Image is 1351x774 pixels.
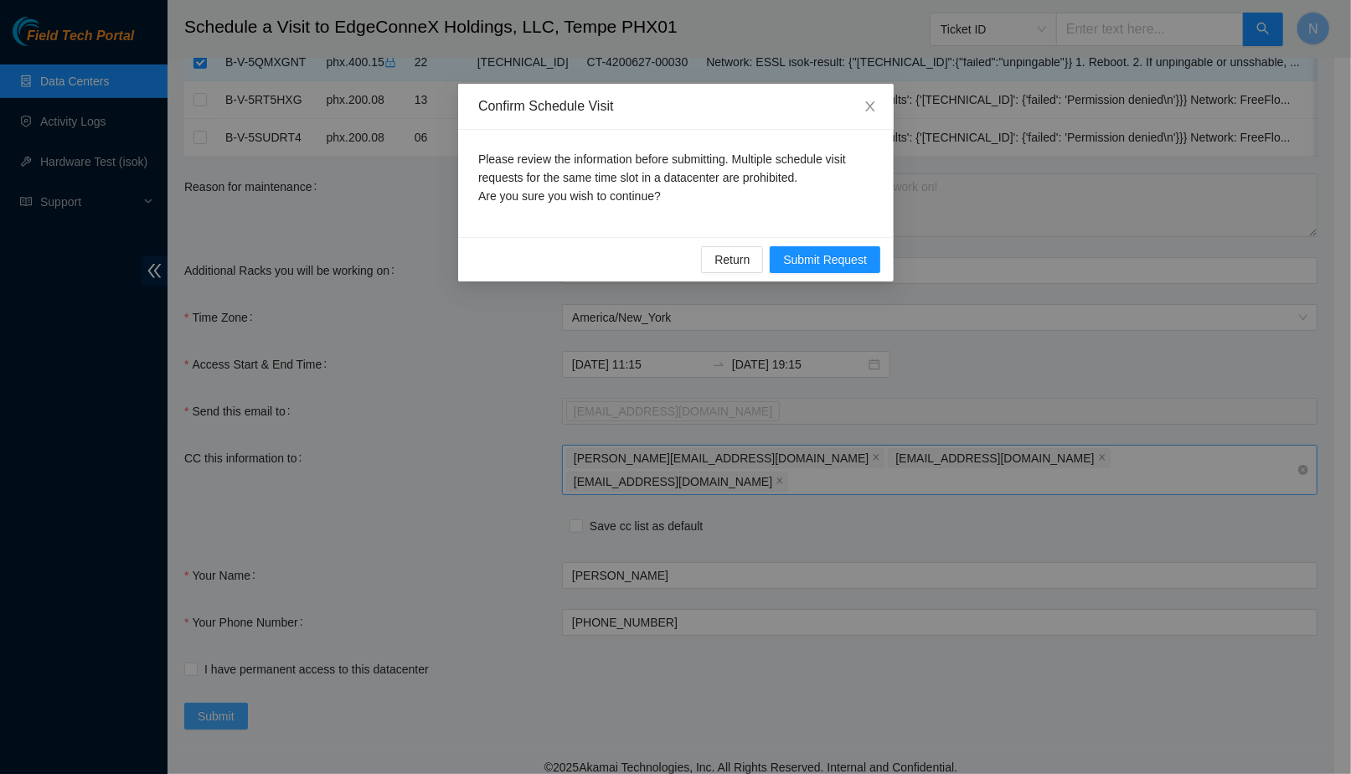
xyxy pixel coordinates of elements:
[783,250,867,269] span: Submit Request
[714,250,750,269] span: Return
[847,84,894,131] button: Close
[478,97,874,116] div: Confirm Schedule Visit
[478,150,874,205] p: Please review the information before submitting. Multiple schedule visit requests for the same ti...
[864,100,877,113] span: close
[770,246,880,273] button: Submit Request
[701,246,763,273] button: Return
